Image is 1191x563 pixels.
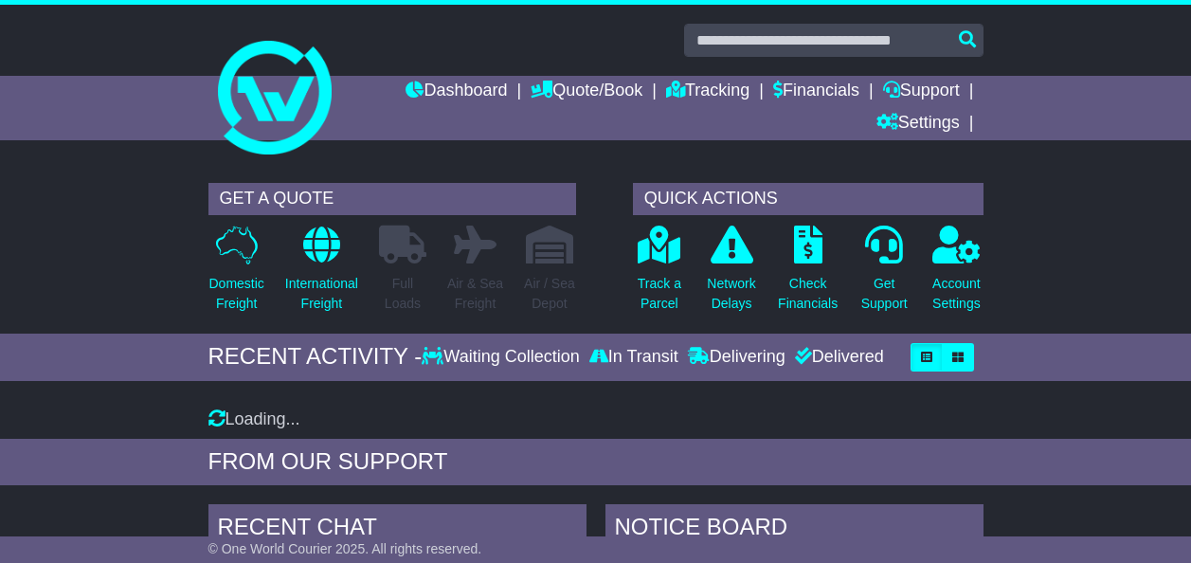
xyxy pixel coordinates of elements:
div: RECENT ACTIVITY - [208,343,423,371]
div: Loading... [208,409,983,430]
p: Account Settings [932,274,981,314]
div: FROM OUR SUPPORT [208,448,983,476]
p: Check Financials [778,274,838,314]
div: Delivering [683,347,790,368]
a: NetworkDelays [706,225,756,324]
p: Network Delays [707,274,755,314]
p: Domestic Freight [209,274,264,314]
p: Air & Sea Freight [447,274,503,314]
a: GetSupport [860,225,909,324]
a: Support [883,76,960,108]
p: Air / Sea Depot [524,274,575,314]
div: RECENT CHAT [208,504,586,555]
a: Financials [773,76,859,108]
div: GET A QUOTE [208,183,576,215]
p: Get Support [861,274,908,314]
div: Delivered [790,347,884,368]
a: AccountSettings [931,225,982,324]
a: Tracking [666,76,749,108]
a: Settings [876,108,960,140]
a: Track aParcel [637,225,682,324]
a: DomesticFreight [208,225,265,324]
a: Quote/Book [531,76,642,108]
div: QUICK ACTIONS [633,183,983,215]
div: NOTICE BOARD [605,504,983,555]
a: Dashboard [406,76,507,108]
span: © One World Courier 2025. All rights reserved. [208,541,482,556]
p: Full Loads [379,274,426,314]
div: Waiting Collection [422,347,584,368]
p: Track a Parcel [638,274,681,314]
p: International Freight [285,274,358,314]
a: CheckFinancials [777,225,839,324]
div: In Transit [585,347,683,368]
a: InternationalFreight [284,225,359,324]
